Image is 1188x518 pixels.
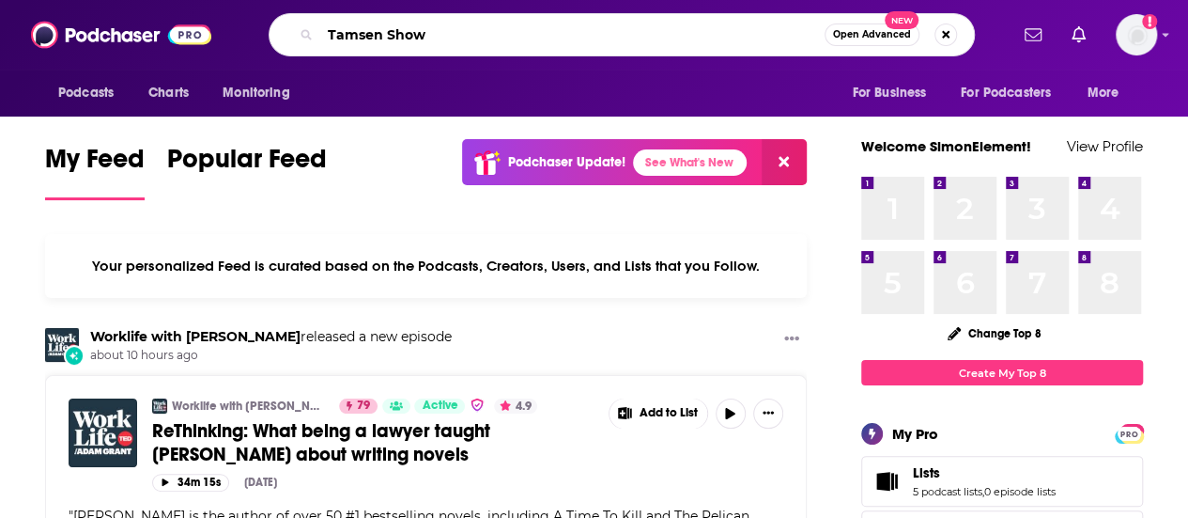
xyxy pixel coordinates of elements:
[982,485,984,498] span: ,
[1017,19,1049,51] a: Show notifications dropdown
[494,399,537,414] button: 4.9
[422,397,457,416] span: Active
[753,399,783,429] button: Show More Button
[152,419,595,466] a: ReThinking: What being a lawyer taught [PERSON_NAME] about writing novels
[1142,14,1157,29] svg: Add a profile image
[152,419,490,466] span: ReThinking: What being a lawyer taught [PERSON_NAME] about writing novels
[633,149,747,176] a: See What's New
[209,75,314,111] button: open menu
[357,397,370,416] span: 79
[45,143,145,186] span: My Feed
[1116,14,1157,55] span: Logged in as SimonElement
[861,456,1143,507] span: Lists
[1118,427,1140,441] span: PRO
[172,399,327,414] a: Worklife with [PERSON_NAME]
[1116,14,1157,55] button: Show profile menu
[152,399,167,414] img: Worklife with Adam Grant
[839,75,949,111] button: open menu
[167,143,327,200] a: Popular Feed
[31,17,211,53] img: Podchaser - Follow, Share and Rate Podcasts
[861,137,1031,155] a: Welcome SimonElement!
[269,13,975,56] div: Search podcasts, credits, & more...
[244,476,277,489] div: [DATE]
[861,360,1143,385] a: Create My Top 8
[833,30,911,39] span: Open Advanced
[45,143,145,200] a: My Feed
[223,80,289,106] span: Monitoring
[961,80,1051,106] span: For Podcasters
[152,474,229,492] button: 34m 15s
[949,75,1078,111] button: open menu
[64,345,85,366] div: New Episode
[69,399,137,467] img: ReThinking: What being a lawyer taught John Grisham about writing novels
[609,399,707,429] button: Show More Button
[414,399,465,414] a: Active
[1118,426,1140,440] a: PRO
[1067,137,1143,155] a: View Profile
[852,80,926,106] span: For Business
[1088,80,1119,106] span: More
[936,322,1053,345] button: Change Top 8
[913,485,982,498] a: 5 podcast lists
[136,75,200,111] a: Charts
[45,234,807,298] div: Your personalized Feed is curated based on the Podcasts, Creators, Users, and Lists that you Follow.
[1064,19,1093,51] a: Show notifications dropdown
[90,348,452,364] span: about 10 hours ago
[45,328,79,362] img: Worklife with Adam Grant
[320,20,825,50] input: Search podcasts, credits, & more...
[148,80,189,106] span: Charts
[913,464,1056,481] a: Lists
[58,80,114,106] span: Podcasts
[167,143,327,186] span: Popular Feed
[90,328,301,345] a: Worklife with Adam Grant
[825,24,919,46] button: Open AdvancedNew
[913,464,940,481] span: Lists
[1116,14,1157,55] img: User Profile
[640,406,698,420] span: Add to List
[470,397,485,413] img: verified Badge
[508,154,625,170] p: Podchaser Update!
[984,485,1056,498] a: 0 episode lists
[777,328,807,352] button: Show More Button
[892,425,938,443] div: My Pro
[1074,75,1143,111] button: open menu
[339,399,378,414] a: 79
[868,468,905,494] a: Lists
[45,75,138,111] button: open menu
[90,328,452,346] h3: released a new episode
[885,11,918,29] span: New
